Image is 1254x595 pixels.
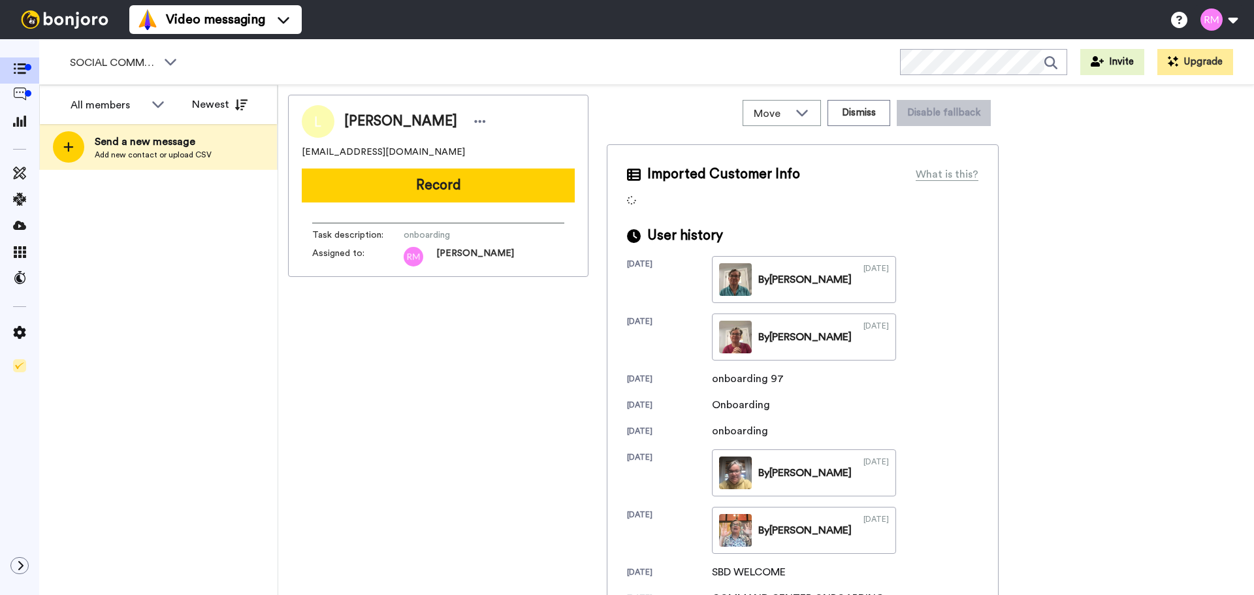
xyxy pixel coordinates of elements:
span: Send a new message [95,134,212,150]
span: Video messaging [166,10,265,29]
a: By[PERSON_NAME][DATE] [712,314,896,361]
img: Checklist.svg [13,359,26,372]
img: d4f9bf66-7be7-4829-a9a8-3a41923f5031-thumb.jpg [719,514,752,547]
span: SOCIAL COMMAND CENTER [70,55,157,71]
img: Image of Lory [302,105,334,138]
span: [PERSON_NAME] [344,112,457,131]
button: Record [302,169,575,202]
div: onboarding [712,423,777,439]
div: By [PERSON_NAME] [758,523,852,538]
div: [DATE] [627,400,712,413]
img: rm.png [404,247,423,266]
a: By[PERSON_NAME][DATE] [712,507,896,554]
span: Add new contact or upload CSV [95,150,212,160]
button: Invite [1080,49,1144,75]
div: What is this? [916,167,978,182]
span: Assigned to: [312,247,404,266]
div: Onboarding [712,397,777,413]
div: [DATE] [627,509,712,554]
img: 9f0b11a4-f538-409a-99b3-46dc678337a7-thumb.jpg [719,457,752,489]
div: [DATE] [863,457,889,489]
span: Move [754,106,789,121]
a: By[PERSON_NAME][DATE] [712,256,896,303]
div: [DATE] [863,263,889,296]
button: Disable fallback [897,100,991,126]
a: By[PERSON_NAME][DATE] [712,449,896,496]
div: onboarding 97 [712,371,784,387]
span: [PERSON_NAME] [436,247,514,266]
div: [DATE] [627,374,712,387]
img: 385bab0f-b5f1-44f1-b10e-990aaa8124fb-thumb.jpg [719,263,752,296]
div: All members [71,97,145,113]
button: Newest [182,91,257,118]
div: By [PERSON_NAME] [758,465,852,481]
img: adc33dde-1e69-48e1-816a-cf139b310ab0-thumb.jpg [719,321,752,353]
span: Task description : [312,229,404,242]
div: [DATE] [627,426,712,439]
div: [DATE] [627,567,712,580]
div: [DATE] [627,259,712,303]
span: Imported Customer Info [647,165,800,184]
img: bj-logo-header-white.svg [16,10,114,29]
div: [DATE] [627,316,712,361]
span: [EMAIL_ADDRESS][DOMAIN_NAME] [302,146,465,159]
span: onboarding [404,229,528,242]
button: Dismiss [828,100,890,126]
div: [DATE] [863,514,889,547]
button: Upgrade [1157,49,1233,75]
div: [DATE] [627,452,712,496]
div: By [PERSON_NAME] [758,272,852,287]
img: vm-color.svg [137,9,158,30]
div: SBD WELCOME [712,564,786,580]
div: By [PERSON_NAME] [758,329,852,345]
div: [DATE] [863,321,889,353]
span: User history [647,226,723,246]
